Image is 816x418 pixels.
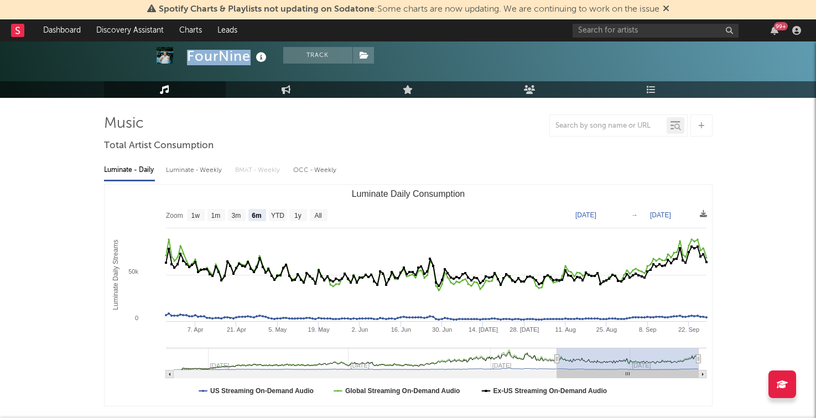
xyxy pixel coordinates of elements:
[105,185,712,406] svg: Luminate Daily Consumption
[210,387,314,395] text: US Streaming On-Demand Audio
[573,24,739,38] input: Search for artists
[550,122,667,130] input: Search by song name or URL
[596,326,616,333] text: 25. Aug
[575,211,596,219] text: [DATE]
[159,5,659,14] span: : Some charts are now updating. We are continuing to work on the issue
[268,326,287,333] text: 5. May
[663,5,669,14] span: Dismiss
[104,161,155,180] div: Luminate - Daily
[351,326,368,333] text: 2. Jun
[166,212,183,220] text: Zoom
[631,211,638,219] text: →
[294,212,302,220] text: 1y
[774,22,788,30] div: 99 +
[283,47,352,64] button: Track
[293,161,337,180] div: OCC - Weekly
[111,239,119,310] text: Luminate Daily Streams
[191,212,200,220] text: 1w
[555,326,575,333] text: 11. Aug
[510,326,539,333] text: 28. [DATE]
[468,326,497,333] text: 14. [DATE]
[231,212,241,220] text: 3m
[171,19,210,41] a: Charts
[89,19,171,41] a: Discovery Assistant
[432,326,452,333] text: 30. Jun
[227,326,246,333] text: 21. Apr
[678,326,699,333] text: 22. Sep
[650,211,671,219] text: [DATE]
[128,268,138,275] text: 50k
[252,212,261,220] text: 6m
[166,161,224,180] div: Luminate - Weekly
[35,19,89,41] a: Dashboard
[351,189,465,198] text: Luminate Daily Consumption
[187,326,203,333] text: 7. Apr
[159,5,375,14] span: Spotify Charts & Playlists not updating on Sodatone
[391,326,410,333] text: 16. Jun
[134,315,138,321] text: 0
[104,139,214,153] span: Total Artist Consumption
[314,212,321,220] text: All
[211,212,220,220] text: 1m
[493,387,607,395] text: Ex-US Streaming On-Demand Audio
[345,387,460,395] text: Global Streaming On-Demand Audio
[210,19,245,41] a: Leads
[638,326,656,333] text: 8. Sep
[308,326,330,333] text: 19. May
[271,212,284,220] text: YTD
[771,26,778,35] button: 99+
[187,47,269,65] div: FourNine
